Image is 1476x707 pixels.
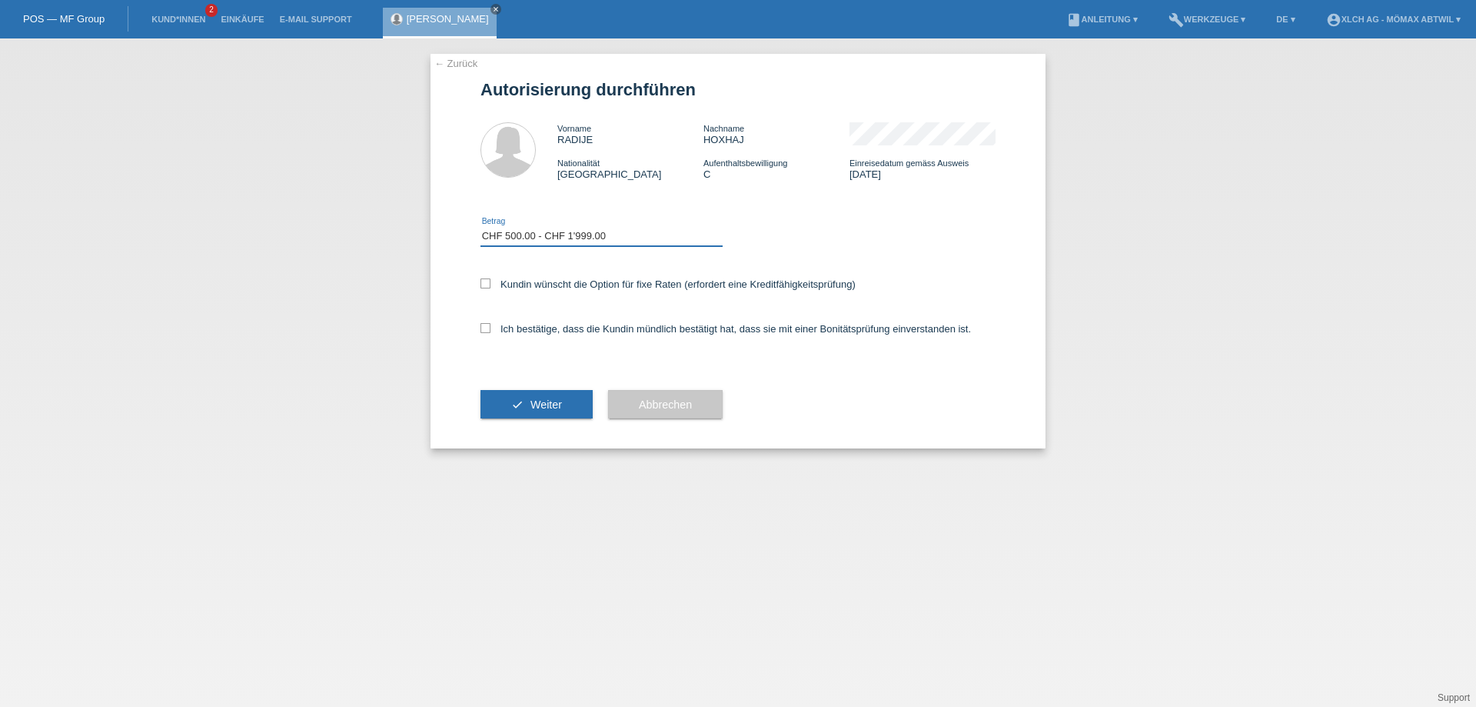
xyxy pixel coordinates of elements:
[1438,692,1470,703] a: Support
[530,399,562,411] span: Weiter
[703,122,849,145] div: HOXHAJ
[557,157,703,180] div: [GEOGRAPHIC_DATA]
[1318,15,1468,24] a: account_circleXLCH AG - Mömax Abtwil ▾
[703,158,787,168] span: Aufenthaltsbewilligung
[1168,12,1184,28] i: build
[703,124,744,133] span: Nachname
[492,5,500,13] i: close
[557,122,703,145] div: RADIJE
[490,4,501,15] a: close
[434,58,477,69] a: ← Zurück
[480,278,856,290] label: Kundin wünscht die Option für fixe Raten (erfordert eine Kreditfähigkeitsprüfung)
[608,390,723,419] button: Abbrechen
[1161,15,1254,24] a: buildWerkzeuge ▾
[480,390,593,419] button: check Weiter
[849,158,969,168] span: Einreisedatum gemäss Ausweis
[849,157,996,180] div: [DATE]
[557,158,600,168] span: Nationalität
[213,15,271,24] a: Einkäufe
[1326,12,1341,28] i: account_circle
[205,4,218,17] span: 2
[1268,15,1302,24] a: DE ▾
[1066,12,1082,28] i: book
[480,323,971,335] label: Ich bestätige, dass die Kundin mündlich bestätigt hat, dass sie mit einer Bonitätsprüfung einvers...
[511,399,524,411] i: check
[480,80,996,99] h1: Autorisierung durchführen
[639,399,692,411] span: Abbrechen
[407,13,489,25] a: [PERSON_NAME]
[557,124,591,133] span: Vorname
[144,15,213,24] a: Kund*innen
[1059,15,1145,24] a: bookAnleitung ▾
[703,157,849,180] div: C
[23,13,105,25] a: POS — MF Group
[272,15,360,24] a: E-Mail Support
